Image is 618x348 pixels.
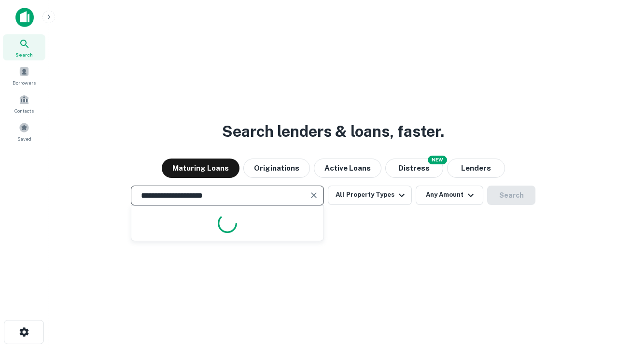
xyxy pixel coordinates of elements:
a: Borrowers [3,62,45,88]
button: Clear [307,188,321,202]
a: Contacts [3,90,45,116]
span: Search [15,51,33,58]
a: Search [3,34,45,60]
span: Saved [17,135,31,143]
button: Active Loans [314,159,381,178]
span: Borrowers [13,79,36,87]
span: Contacts [14,107,34,115]
img: capitalize-icon.png [15,8,34,27]
div: NEW [428,156,447,164]
iframe: Chat Widget [570,271,618,317]
button: Any Amount [416,186,483,205]
h3: Search lenders & loans, faster. [222,120,444,143]
button: Maturing Loans [162,159,239,178]
button: Lenders [447,159,505,178]
button: Originations [243,159,310,178]
button: Search distressed loans with lien and other non-mortgage details. [385,159,443,178]
a: Saved [3,118,45,145]
button: All Property Types [328,186,412,205]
